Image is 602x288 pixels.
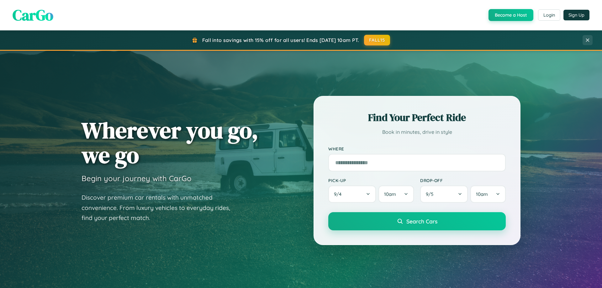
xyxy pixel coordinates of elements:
[328,186,376,203] button: 9/4
[378,186,414,203] button: 10am
[488,9,533,21] button: Become a Host
[470,186,506,203] button: 10am
[364,35,390,45] button: FALL15
[384,191,396,197] span: 10am
[426,191,436,197] span: 9 / 5
[82,118,258,167] h1: Wherever you go, we go
[538,9,560,21] button: Login
[82,192,238,223] p: Discover premium car rentals with unmatched convenience. From luxury vehicles to everyday rides, ...
[13,5,53,25] span: CarGo
[328,146,506,151] label: Where
[334,191,345,197] span: 9 / 4
[328,111,506,124] h2: Find Your Perfect Ride
[328,178,414,183] label: Pick-up
[420,186,468,203] button: 9/5
[420,178,506,183] label: Drop-off
[328,212,506,230] button: Search Cars
[406,218,437,225] span: Search Cars
[82,174,192,183] h3: Begin your journey with CarGo
[202,37,359,43] span: Fall into savings with 15% off for all users! Ends [DATE] 10am PT.
[563,10,589,20] button: Sign Up
[476,191,488,197] span: 10am
[328,128,506,137] p: Book in minutes, drive in style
